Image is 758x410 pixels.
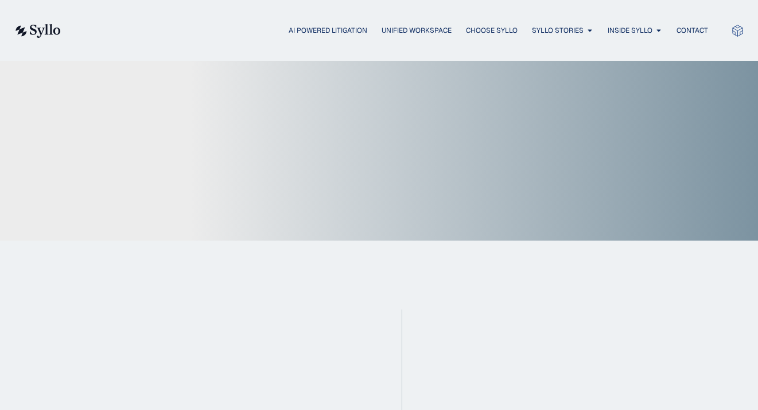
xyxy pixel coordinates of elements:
[289,25,367,36] a: AI Powered Litigation
[532,25,584,36] a: Syllo Stories
[14,24,61,38] img: syllo
[466,25,518,36] a: Choose Syllo
[608,25,652,36] a: Inside Syllo
[84,25,708,36] div: Menu Toggle
[382,25,452,36] a: Unified Workspace
[677,25,708,36] a: Contact
[84,25,708,36] nav: Menu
